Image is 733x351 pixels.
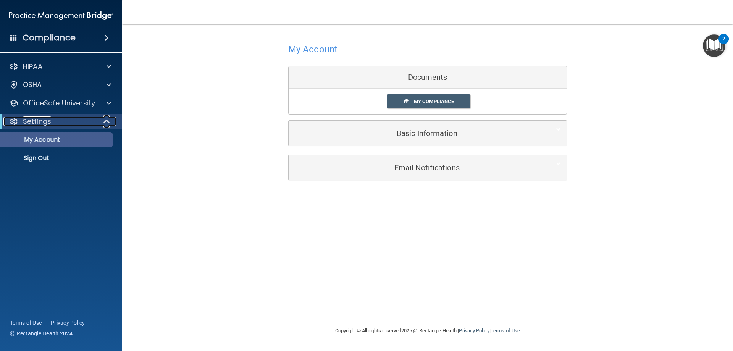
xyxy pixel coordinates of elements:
[294,125,561,142] a: Basic Information
[9,62,111,71] a: HIPAA
[414,99,454,104] span: My Compliance
[459,328,489,333] a: Privacy Policy
[10,330,73,337] span: Ⓒ Rectangle Health 2024
[491,328,520,333] a: Terms of Use
[288,319,567,343] div: Copyright © All rights reserved 2025 @ Rectangle Health | |
[23,99,95,108] p: OfficeSafe University
[294,163,538,172] h5: Email Notifications
[722,39,725,49] div: 2
[703,34,725,57] button: Open Resource Center, 2 new notifications
[5,136,109,144] p: My Account
[9,8,113,23] img: PMB logo
[51,319,85,327] a: Privacy Policy
[23,32,76,43] h4: Compliance
[23,62,42,71] p: HIPAA
[5,154,109,162] p: Sign Out
[10,319,42,327] a: Terms of Use
[289,66,567,89] div: Documents
[294,159,561,176] a: Email Notifications
[288,44,337,54] h4: My Account
[23,117,51,126] p: Settings
[23,80,42,89] p: OSHA
[294,129,538,137] h5: Basic Information
[9,80,111,89] a: OSHA
[9,99,111,108] a: OfficeSafe University
[9,117,111,126] a: Settings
